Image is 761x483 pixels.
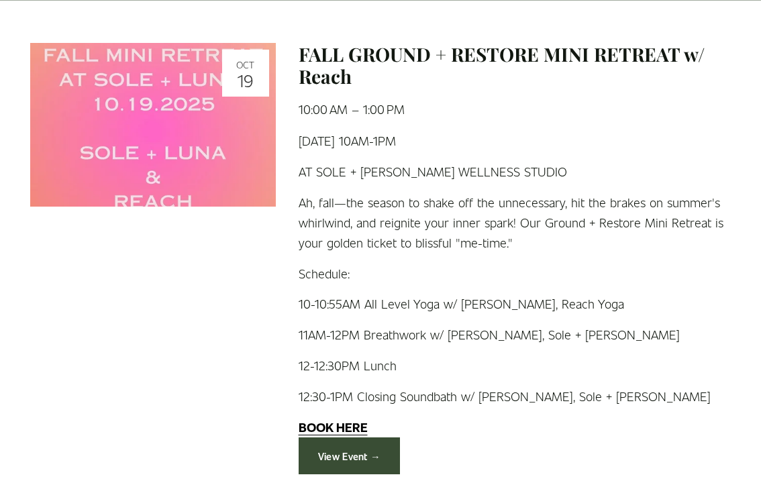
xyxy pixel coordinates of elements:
[299,101,348,117] time: 10:00 AM
[299,42,705,89] a: FALL GROUND + RESTORE MINI RETREAT w/ Reach
[299,294,731,314] p: 10-10:55AM All Level Yoga w/ [PERSON_NAME], Reach Yoga
[299,131,731,151] p: [DATE] 10AM-1PM
[299,419,368,435] a: BOOK HERE
[226,60,265,69] div: Oct
[299,386,731,407] p: 12:30-1PM Closing Soundbath w/ [PERSON_NAME], Sole + [PERSON_NAME]
[299,264,731,284] p: Schedule:
[299,437,401,474] a: View Event →
[299,162,731,182] p: AT SOLE + [PERSON_NAME] WELLNESS STUDIO
[299,356,731,376] p: 12-12:30PM Lunch
[30,43,275,207] img: FALL GROUND + RESTORE MINI RETREAT w/ Reach
[363,101,405,117] time: 1:00 PM
[299,193,731,253] p: Ah, fall—the season to shake off the unnecessary, hit the brakes on summer's whirlwind, and reign...
[226,71,265,89] div: 19
[299,325,731,345] p: 11AM-12PM Breathwork w/ [PERSON_NAME], Sole + [PERSON_NAME]
[299,419,368,435] strong: BOOK HERE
